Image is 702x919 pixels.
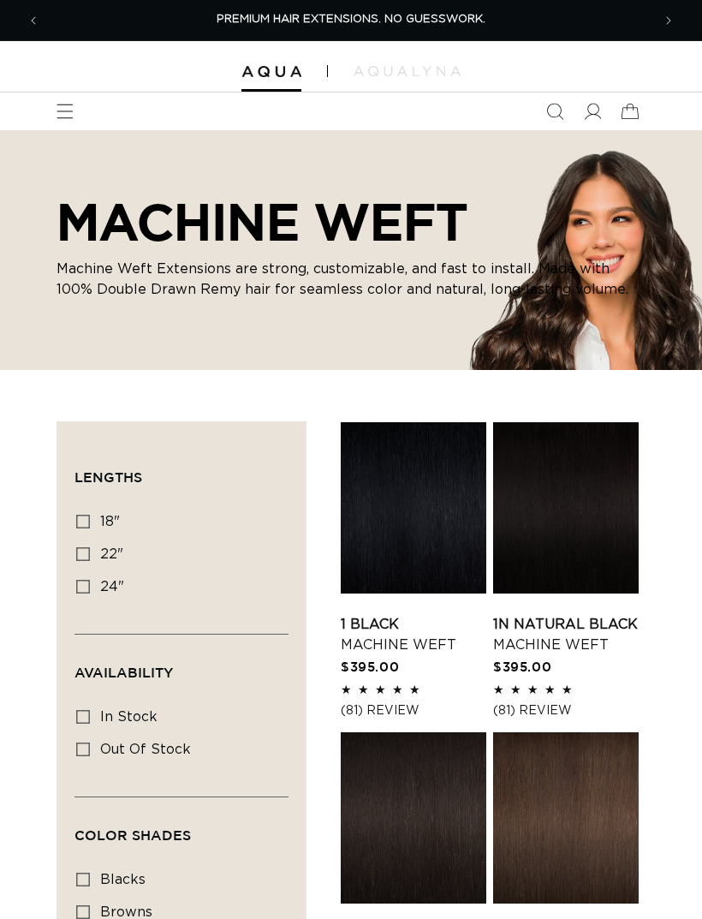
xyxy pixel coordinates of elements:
[74,635,289,696] summary: Availability (0 selected)
[57,259,645,300] p: Machine Weft Extensions are strong, customizable, and fast to install. Made with 100% Double Draw...
[74,469,142,485] span: Lengths
[354,66,461,76] img: aqualyna.com
[341,614,486,655] a: 1 Black Machine Weft
[57,192,645,252] h2: MACHINE WEFT
[536,92,574,130] summary: Search
[241,66,301,78] img: Aqua Hair Extensions
[100,515,120,528] span: 18"
[100,547,123,561] span: 22"
[74,665,173,680] span: Availability
[74,827,191,843] span: Color Shades
[100,580,124,594] span: 24"
[74,439,289,501] summary: Lengths (0 selected)
[15,2,52,39] button: Previous announcement
[100,743,191,756] span: Out of stock
[100,710,158,724] span: In stock
[46,92,84,130] summary: Menu
[74,797,289,859] summary: Color Shades (0 selected)
[493,614,639,655] a: 1N Natural Black Machine Weft
[217,14,485,25] span: PREMIUM HAIR EXTENSIONS. NO GUESSWORK.
[100,905,152,919] span: browns
[100,873,146,886] span: blacks
[650,2,687,39] button: Next announcement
